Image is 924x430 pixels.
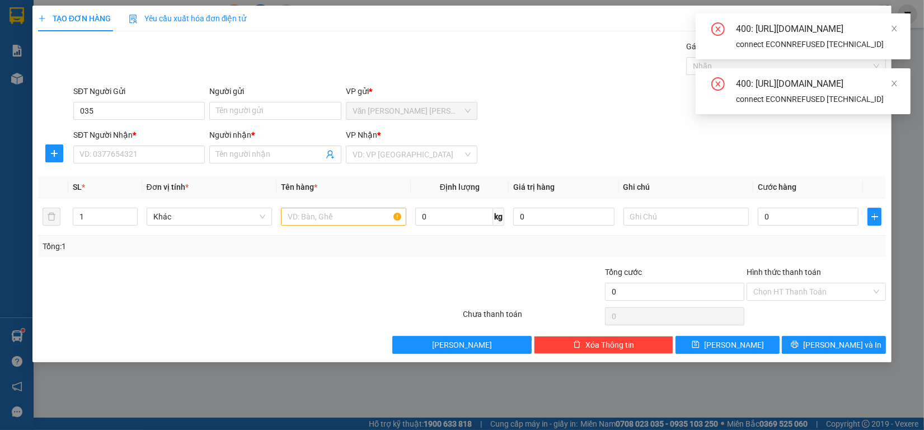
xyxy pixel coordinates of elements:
[73,85,205,97] div: SĐT Người Gửi
[619,176,753,198] th: Ghi chú
[711,77,725,93] span: close-circle
[43,208,60,226] button: delete
[692,340,700,349] span: save
[73,183,82,191] span: SL
[605,268,642,277] span: Tổng cước
[462,308,603,328] div: Chưa thanh toán
[432,339,492,351] span: [PERSON_NAME]
[326,150,335,159] span: user-add
[346,85,477,97] div: VP gửi
[153,208,265,225] span: Khác
[38,14,111,23] span: TẠO ĐƠN HÀNG
[747,268,821,277] label: Hình thức thanh toán
[6,38,30,71] img: logo
[860,6,892,37] button: Close
[758,183,796,191] span: Cước hàng
[513,208,615,226] input: 0
[392,336,532,354] button: [PERSON_NAME]
[32,7,100,18] span: [PERSON_NAME]
[782,336,886,354] button: printer[PERSON_NAME] và In
[890,25,898,32] span: close
[32,20,106,78] span: E11, Đường số 8, [PERSON_NAME] cư Nông [GEOGRAPHIC_DATA], Kv.[PERSON_NAME], [PERSON_NAME][GEOGRAP...
[686,42,720,51] label: Gán nhãn
[736,38,897,50] div: connect ECONNREFUSED [TECHNICAL_ID]
[353,102,471,119] span: Văn phòng Cao Thắng
[346,130,377,139] span: VP Nhận
[585,339,634,351] span: Xóa Thông tin
[129,15,138,24] img: icon
[73,129,205,141] div: SĐT Người Nhận
[704,339,764,351] span: [PERSON_NAME]
[46,149,63,158] span: plus
[534,336,673,354] button: deleteXóa Thông tin
[43,240,357,253] div: Tổng: 1
[281,208,406,226] input: VD: Bàn, Ghế
[38,15,46,22] span: plus
[45,144,63,162] button: plus
[867,208,881,226] button: plus
[868,212,881,221] span: plus
[513,183,555,191] span: Giá trị hàng
[736,22,897,36] div: 400: [URL][DOMAIN_NAME]
[791,340,799,349] span: printer
[281,183,317,191] span: Tên hàng
[803,339,881,351] span: [PERSON_NAME] và In
[32,80,65,88] span: 1900 8181
[711,22,725,38] span: close-circle
[736,77,897,91] div: 400: [URL][DOMAIN_NAME]
[209,85,341,97] div: Người gửi
[623,208,749,226] input: Ghi Chú
[440,183,480,191] span: Định lượng
[493,208,504,226] span: kg
[736,93,897,105] div: connect ECONNREFUSED [TECHNICAL_ID]
[890,80,898,87] span: close
[676,336,780,354] button: save[PERSON_NAME]
[209,129,341,141] div: Người nhận
[573,340,581,349] span: delete
[147,183,189,191] span: Đơn vị tính
[114,46,228,62] span: GỬI KHÁCH HÀNG
[129,14,247,23] span: Yêu cầu xuất hóa đơn điện tử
